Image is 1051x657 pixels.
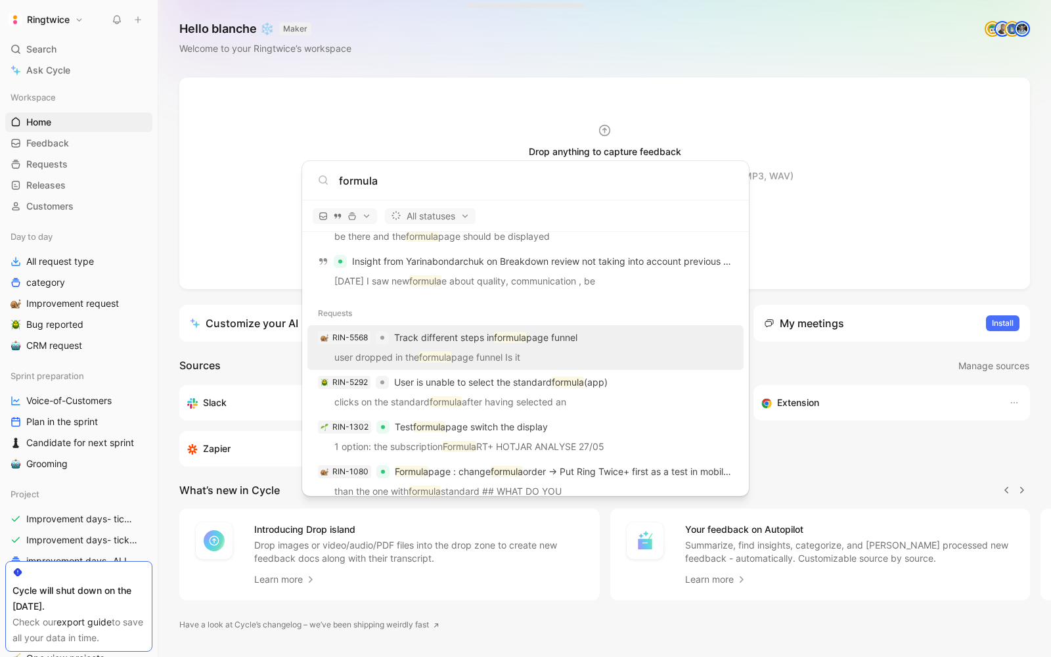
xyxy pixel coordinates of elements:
[311,273,740,293] p: [DATE] I saw new e about quality, communication , be
[494,332,526,343] mark: formula
[311,439,740,459] p: 1 option: the subscription RT+ HOTJAR ANALYSE 27/05
[395,466,428,477] mark: Formula
[430,396,462,407] mark: formula
[385,208,476,224] button: All statuses
[307,249,744,294] a: Insight from Yarinabondarchuk on Breakdown review not taking into account previous review is unfa...
[307,325,744,370] a: 🐌RIN-5568Track different steps informulapage funneluser dropped in theformulapage funnel Is it
[406,231,438,242] mark: formula
[311,394,740,414] p: clicks on the standard after having selected an
[311,350,740,369] p: user dropped in the page funnel Is it
[307,415,744,459] a: 🌱RIN-1302Testformulapage switch the display1 option: the subscriptionFormulaRT+ HOTJAR ANALYSE 27/05
[332,331,368,344] div: RIN-5568
[419,351,451,363] mark: formula
[391,208,470,224] span: All statuses
[332,465,369,478] div: RIN-1080
[332,376,368,389] div: RIN-5292
[552,376,584,388] mark: formula
[395,464,733,480] p: page : change order -> Put Ring Twice+ first as a test in mobile app
[443,441,476,452] mark: Formula
[352,256,788,267] span: Insight from Yarinabondarchuk on Breakdown review not taking into account previous review is unfair
[321,378,328,386] img: 🪲
[394,374,608,390] p: User is unable to select the standard (app)
[409,486,441,497] mark: formula
[311,229,740,248] p: be there and the page should be displayed
[409,275,441,286] mark: formula
[413,421,445,432] mark: formula
[339,173,733,189] input: Type a command or search anything
[321,423,328,431] img: 🌱
[332,420,369,434] div: RIN-1302
[321,468,328,476] img: 🐌
[311,484,740,503] p: than the one with standard ## WHAT DO YOU
[491,466,523,477] mark: formula
[395,419,548,435] p: Test page switch the display
[394,330,577,346] p: Track different steps in page funnel
[321,334,328,342] img: 🐌
[307,459,744,504] a: 🐌RIN-1080Formulapage : changeformulaorder -> Put Ring Twice+ first as a test in mobile appthan th...
[307,370,744,415] a: 🪲RIN-5292User is unable to select the standardformula(app)clicks on the standardformulaafter havi...
[302,302,749,325] div: Requests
